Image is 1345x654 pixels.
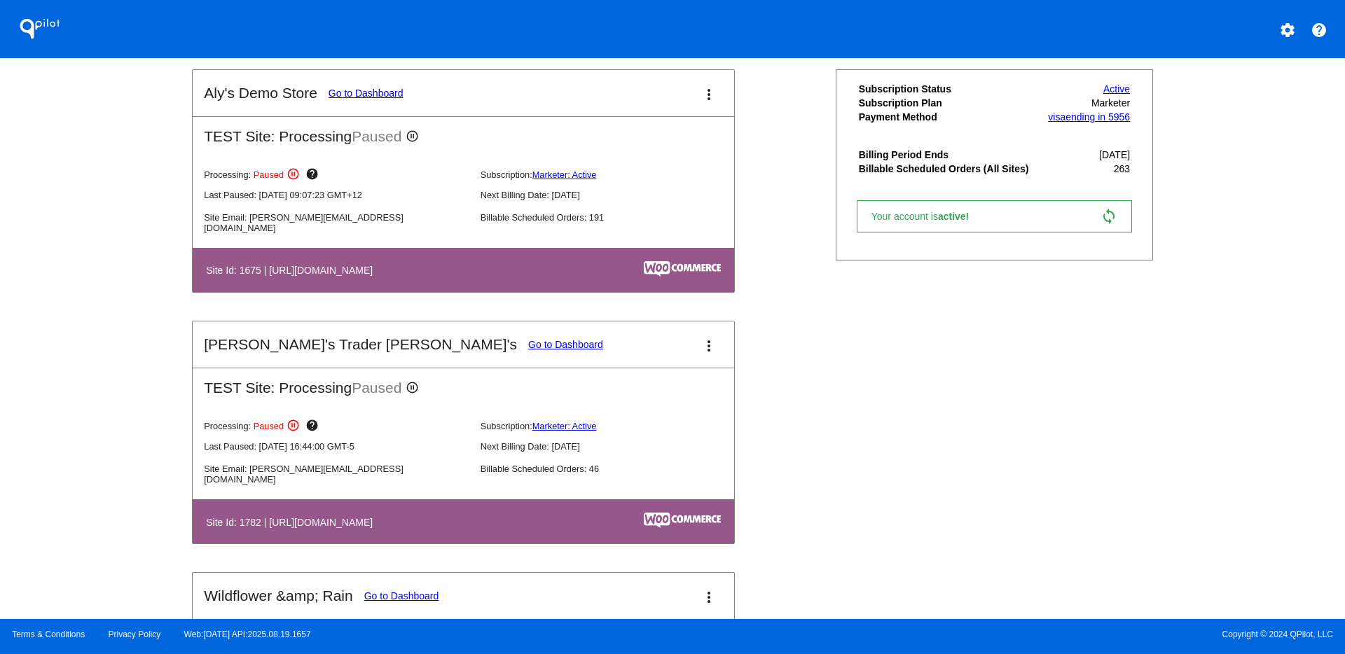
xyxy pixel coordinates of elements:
[204,419,469,436] p: Processing:
[1048,111,1130,123] a: visaending in 5956
[532,421,597,431] a: Marketer: Active
[204,167,469,184] p: Processing:
[184,629,311,639] a: Web:[DATE] API:2025.08.19.1657
[858,162,1041,175] th: Billable Scheduled Orders (All Sites)
[204,85,317,102] h2: Aly's Demo Store
[12,15,68,43] h1: QPilot
[287,419,303,436] mat-icon: pause_circle_outline
[305,419,322,436] mat-icon: help
[1311,22,1327,39] mat-icon: help
[406,130,422,146] mat-icon: pause_circle_outline
[204,587,352,604] h2: Wildflower &amp; Rain
[254,169,284,180] span: Paused
[1114,163,1130,174] span: 263
[532,169,597,180] a: Marketer: Active
[1048,111,1065,123] span: visa
[1091,97,1130,109] span: Marketer
[305,167,322,184] mat-icon: help
[204,212,469,233] p: Site Email: [PERSON_NAME][EMAIL_ADDRESS][DOMAIN_NAME]
[1101,208,1117,225] mat-icon: sync
[871,211,984,222] span: Your account is
[1099,149,1130,160] span: [DATE]
[1279,22,1296,39] mat-icon: settings
[858,83,1041,95] th: Subscription Status
[287,167,303,184] mat-icon: pause_circle_outline
[938,211,976,222] span: active!
[204,464,469,485] p: Site Email: [PERSON_NAME][EMAIL_ADDRESS][DOMAIN_NAME]
[254,421,284,431] span: Paused
[406,381,422,398] mat-icon: pause_circle_outline
[701,338,717,354] mat-icon: more_vert
[364,590,439,601] a: Go to Dashboard
[481,212,745,223] p: Billable Scheduled Orders: 191
[528,339,603,350] a: Go to Dashboard
[204,336,517,353] h2: [PERSON_NAME]'s Trader [PERSON_NAME]'s
[481,464,745,474] p: Billable Scheduled Orders: 46
[206,517,380,528] h4: Site Id: 1782 | [URL][DOMAIN_NAME]
[1103,83,1130,95] a: Active
[701,589,717,606] mat-icon: more_vert
[193,117,734,146] h2: TEST Site: Processing
[858,148,1041,161] th: Billing Period Ends
[204,441,469,452] p: Last Paused: [DATE] 16:44:00 GMT-5
[204,190,469,200] p: Last Paused: [DATE] 09:07:23 GMT+12
[644,261,721,277] img: c53aa0e5-ae75-48aa-9bee-956650975ee5
[352,128,401,144] span: Paused
[329,88,403,99] a: Go to Dashboard
[858,97,1041,109] th: Subscription Plan
[481,441,745,452] p: Next Billing Date: [DATE]
[206,265,380,276] h4: Site Id: 1675 | [URL][DOMAIN_NAME]
[352,380,401,396] span: Paused
[12,629,85,639] a: Terms & Conditions
[701,86,717,103] mat-icon: more_vert
[109,629,161,639] a: Privacy Policy
[684,629,1333,639] span: Copyright © 2024 QPilot, LLC
[481,421,745,431] p: Subscription:
[481,190,745,200] p: Next Billing Date: [DATE]
[644,513,721,528] img: c53aa0e5-ae75-48aa-9bee-956650975ee5
[193,368,734,397] h2: TEST Site: Processing
[481,169,745,180] p: Subscription:
[857,200,1132,232] a: Your account isactive! sync
[858,111,1041,123] th: Payment Method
